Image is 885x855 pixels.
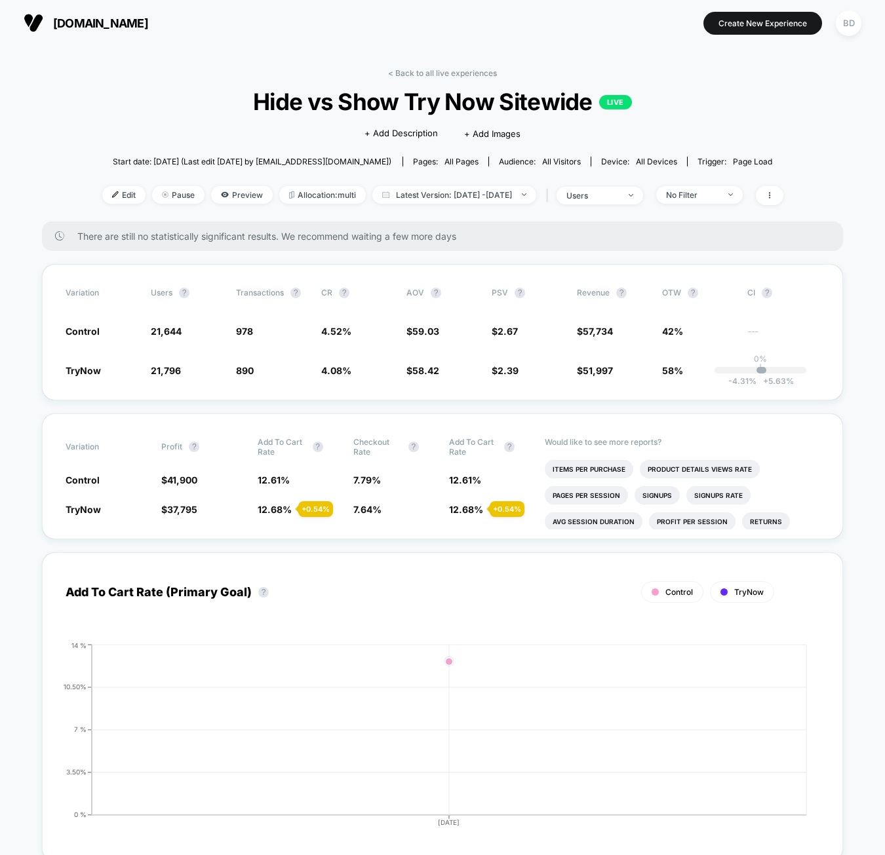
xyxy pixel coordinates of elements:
[236,288,284,297] span: Transactions
[490,501,524,517] div: + 0.54 %
[189,442,199,452] button: ?
[591,157,687,166] span: Device:
[747,288,819,298] span: CI
[66,504,101,515] span: TryNow
[52,641,806,838] div: ADD_TO_CART_RATE
[161,442,182,451] span: Profit
[236,326,253,337] span: 978
[545,512,642,531] li: Avg Session Duration
[152,186,205,204] span: Pause
[492,365,519,376] span: $
[53,16,148,30] span: [DOMAIN_NAME]
[492,326,518,337] span: $
[413,157,479,166] div: Pages:
[522,193,526,196] img: end
[258,437,306,457] span: Add To Cart Rate
[728,376,757,386] span: -4.31 %
[733,157,772,166] span: Page Load
[577,326,613,337] span: $
[499,157,581,166] div: Audience:
[747,328,819,337] span: ---
[492,288,508,297] span: PSV
[151,288,172,297] span: users
[545,437,819,447] p: Would like to see more reports?
[599,95,632,109] p: LIVE
[635,486,680,504] li: Signups
[236,365,254,376] span: 890
[161,504,197,515] span: $
[449,437,498,457] span: Add To Cart Rate
[662,288,734,298] span: OTW
[66,365,101,376] span: TryNow
[313,442,323,452] button: ?
[289,191,294,199] img: rebalance
[162,191,168,198] img: end
[20,12,152,33] button: [DOMAIN_NAME]
[629,194,633,197] img: end
[686,486,751,504] li: Signups Rate
[754,354,767,364] p: 0%
[388,68,497,78] a: < Back to all live experiences
[66,474,100,485] span: Control
[364,127,438,140] span: + Add Description
[74,725,87,733] tspan: 7 %
[279,186,366,204] span: Allocation: multi
[406,365,439,376] span: $
[24,13,43,33] img: Visually logo
[408,442,419,452] button: ?
[431,288,441,298] button: ?
[321,288,332,297] span: CR
[211,186,273,204] span: Preview
[583,326,613,337] span: 57,734
[71,641,87,649] tspan: 14 %
[112,191,119,198] img: edit
[412,326,439,337] span: 59.03
[66,768,87,776] tspan: 3.50%
[449,504,483,515] span: 12.68 %
[836,10,861,36] div: BD
[832,10,865,37] button: BD
[542,157,581,166] span: All Visitors
[543,186,557,205] span: |
[757,376,794,386] span: 5.63 %
[321,365,351,376] span: 4.08 %
[290,288,301,298] button: ?
[728,193,733,196] img: end
[763,376,768,386] span: +
[382,191,389,198] img: calendar
[762,288,772,298] button: ?
[74,810,87,818] tspan: 0 %
[372,186,536,204] span: Latest Version: [DATE] - [DATE]
[353,437,402,457] span: Checkout Rate
[258,587,269,598] button: ?
[545,460,633,478] li: Items Per Purchase
[759,364,762,373] p: |
[66,437,138,457] span: Variation
[583,365,613,376] span: 51,997
[167,504,197,515] span: 37,795
[136,88,749,115] span: Hide vs Show Try Now Sitewide
[662,365,683,376] span: 58%
[321,326,351,337] span: 4.52 %
[179,288,189,298] button: ?
[504,442,515,452] button: ?
[113,157,391,166] span: Start date: [DATE] (Last edit [DATE] by [EMAIL_ADDRESS][DOMAIN_NAME])
[545,486,628,504] li: Pages Per Session
[77,231,817,242] span: There are still no statistically significant results. We recommend waiting a few more days
[742,512,790,531] li: Returns
[412,365,439,376] span: 58.42
[665,587,693,597] span: Control
[353,504,382,515] span: 7.64 %
[102,186,146,204] span: Edit
[577,365,613,376] span: $
[498,326,518,337] span: 2.67
[734,587,764,597] span: TryNow
[464,128,521,139] span: + Add Images
[66,326,100,337] span: Control
[636,157,677,166] span: all devices
[151,326,182,337] span: 21,644
[66,288,138,298] span: Variation
[666,190,718,200] div: No Filter
[298,501,333,517] div: + 0.54 %
[449,474,481,485] span: 12.61 %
